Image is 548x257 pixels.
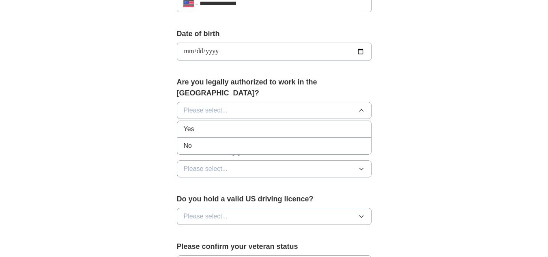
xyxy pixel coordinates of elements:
[177,194,372,205] label: Do you hold a valid US driving licence?
[184,212,228,221] span: Please select...
[177,241,372,252] label: Please confirm your veteran status
[184,124,194,134] span: Yes
[177,28,372,39] label: Date of birth
[177,208,372,225] button: Please select...
[177,102,372,119] button: Please select...
[177,77,372,99] label: Are you legally authorized to work in the [GEOGRAPHIC_DATA]?
[184,141,192,151] span: No
[184,164,228,174] span: Please select...
[177,160,372,177] button: Please select...
[184,106,228,115] span: Please select...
